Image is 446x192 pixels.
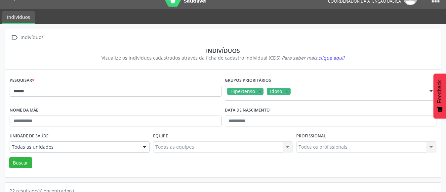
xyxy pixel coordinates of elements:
label: Profissional [296,131,326,141]
label: Nome da mãe [10,105,38,116]
label: Equipe [153,131,168,141]
span: Hipertenso [230,88,255,94]
div: Indivíduos [14,47,432,54]
a:  Indivíduos [10,33,45,42]
button: Feedback - Mostrar pesquisa [433,73,446,119]
span: Todas as unidades [12,144,136,150]
div: Visualize os indivíduos cadastrados através da ficha de cadastro individual (CDS). [14,54,432,61]
label: Pesquisar [10,75,34,86]
a: Indivíduos [2,11,35,24]
div: Indivíduos [19,33,45,42]
label: Grupos prioritários [225,75,271,86]
i:  [10,33,19,42]
label: Data de nascimento [225,105,270,116]
button: Buscar [9,157,32,168]
span: clique aqui! [318,55,345,61]
span: Idoso [270,88,282,94]
i: Para saber mais, [282,55,345,61]
span: Feedback [437,80,443,103]
label: Unidade de saúde [10,131,49,141]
